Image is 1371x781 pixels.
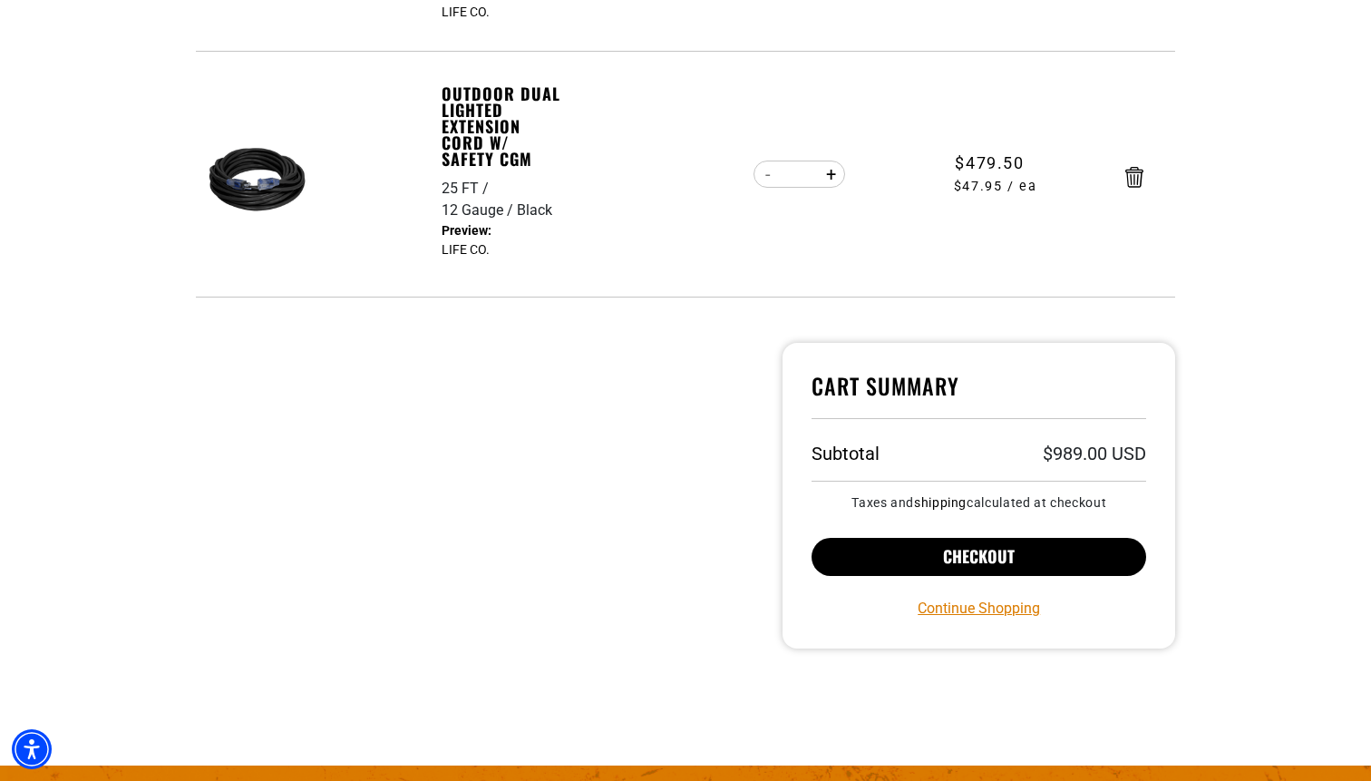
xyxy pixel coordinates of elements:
[442,85,567,167] a: Outdoor Dual Lighted Extension Cord w/ Safety CGM
[517,200,552,221] div: Black
[812,538,1146,576] button: Checkout
[203,124,317,239] img: Black
[812,496,1146,509] small: Taxes and calculated at checkout
[899,177,1093,197] span: $47.95 / ea
[442,178,492,200] div: 25 FT
[442,221,567,259] dd: LIFE CO.
[914,495,967,510] a: shipping
[812,444,880,463] h3: Subtotal
[1125,171,1143,183] a: Remove Outdoor Dual Lighted Extension Cord w/ Safety CGM - 25 FT / 12 Gauge / Black
[918,598,1040,620] a: Continue Shopping
[1043,444,1146,463] p: $989.00 USD
[812,372,1146,419] h4: Cart Summary
[442,200,517,221] div: 12 Gauge
[955,151,1024,175] span: $479.50
[782,159,817,190] input: Quantity for Outdoor Dual Lighted Extension Cord w/ Safety CGM
[12,729,52,769] div: Accessibility Menu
